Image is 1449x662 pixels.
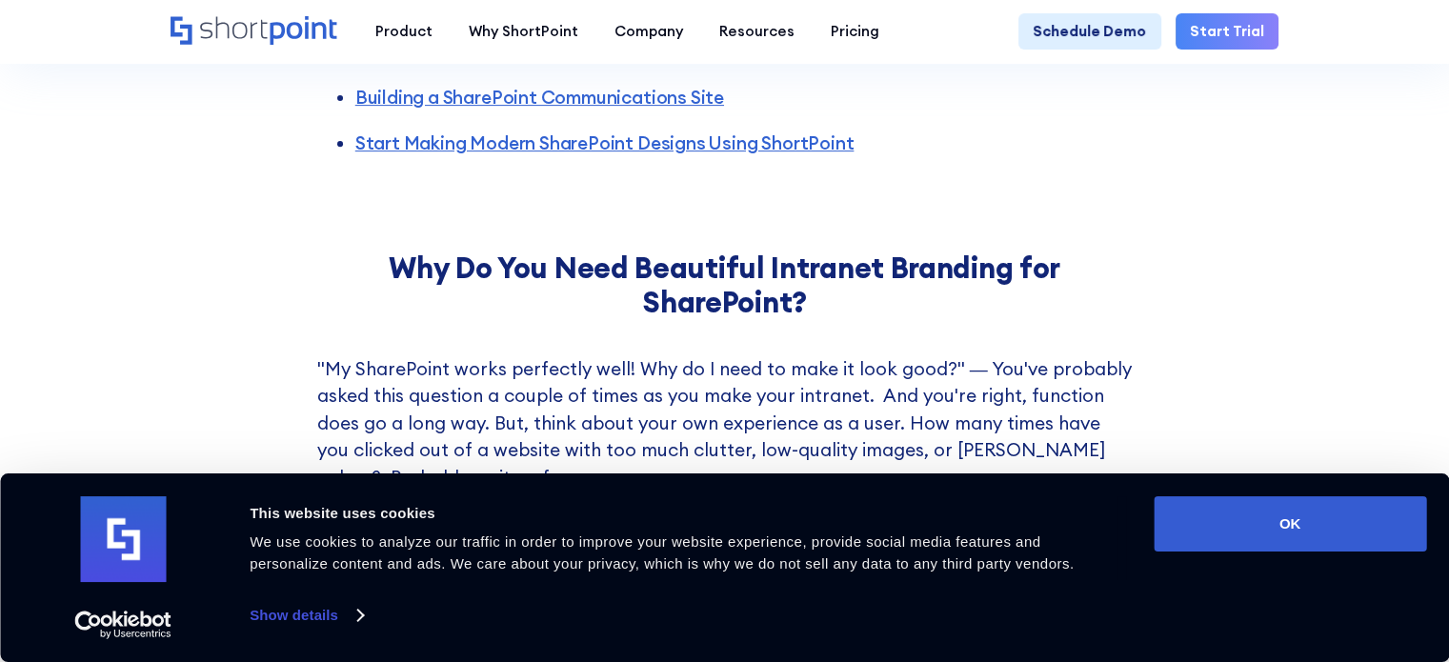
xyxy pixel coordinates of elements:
[813,13,897,50] a: Pricing
[250,533,1074,572] span: We use cookies to analyze our traffic in order to improve your website experience, provide social...
[469,21,578,43] div: Why ShortPoint
[614,21,683,43] div: Company
[1176,13,1278,50] a: Start Trial
[1154,496,1426,552] button: OK
[250,502,1111,525] div: This website uses cookies
[1018,13,1160,50] a: Schedule Demo
[317,355,1133,627] p: "My SharePoint works perfectly well! Why do I need to make it look good?" — You've probably asked...
[831,21,879,43] div: Pricing
[355,86,724,109] a: Building a SharePoint Communications Site
[250,601,362,630] a: Show details
[357,13,451,50] a: Product
[596,13,701,50] a: Company
[375,21,433,43] div: Product
[389,250,1060,319] strong: Why Do You Need Beautiful Intranet Branding for SharePoint?
[40,611,207,639] a: Usercentrics Cookiebot - opens in a new window
[80,496,166,582] img: logo
[701,13,813,50] a: Resources
[171,16,339,48] a: Home
[451,13,596,50] a: Why ShortPoint
[355,131,855,154] a: Start Making Modern SharePoint Designs Using ShortPoint
[1107,442,1449,662] iframe: Chat Widget
[719,21,795,43] div: Resources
